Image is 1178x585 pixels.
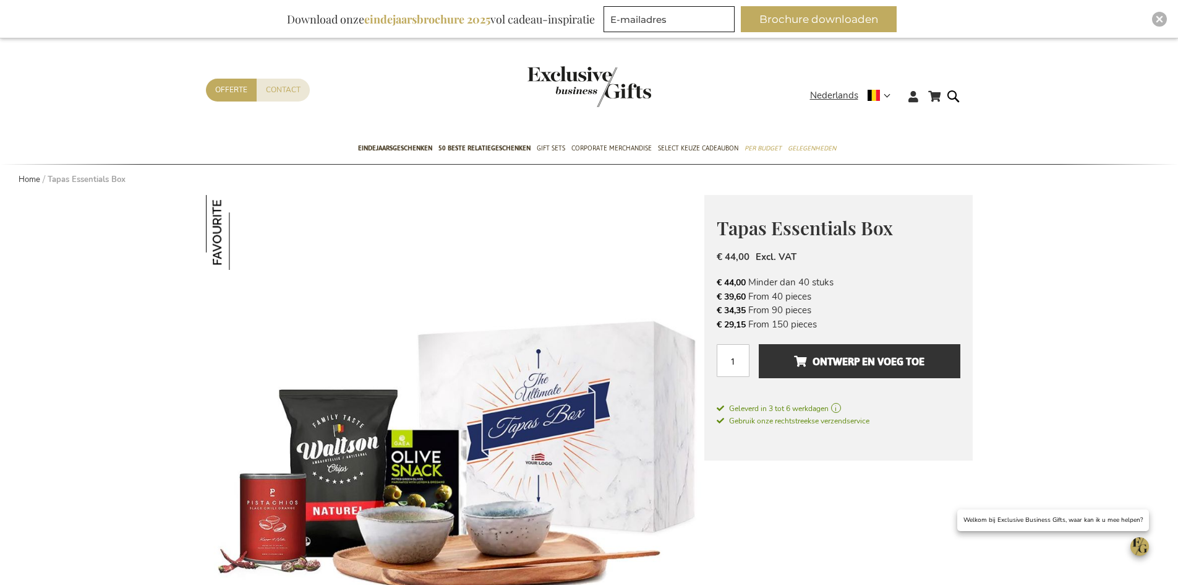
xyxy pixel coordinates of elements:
form: marketing offers and promotions [604,6,738,36]
span: Corporate Merchandise [571,142,652,155]
a: Gebruik onze rechtstreekse verzendservice [717,414,869,427]
li: From 90 pieces [717,303,960,317]
span: Tapas Essentials Box [717,215,893,240]
div: Download onze vol cadeau-inspiratie [281,6,600,32]
a: Home [19,174,40,185]
img: Exclusive Business gifts logo [527,66,651,107]
span: Eindejaarsgeschenken [358,142,432,155]
span: € 44,00 [717,251,749,263]
span: Gebruik onze rechtstreekse verzendservice [717,416,869,426]
span: Excl. VAT [756,251,796,263]
span: 50 beste relatiegeschenken [438,142,531,155]
span: Gift Sets [537,142,565,155]
img: Close [1156,15,1163,23]
a: store logo [527,66,589,107]
li: From 40 pieces [717,290,960,303]
button: Brochure downloaden [741,6,897,32]
span: € 39,60 [717,291,746,303]
span: Gelegenheden [788,142,836,155]
span: € 29,15 [717,319,746,331]
b: eindejaarsbrochure 2025 [364,12,490,27]
li: Minder dan 40 stuks [717,275,960,289]
span: Ontwerp en voeg toe [794,352,924,371]
img: Tapas Essentials Box [206,195,281,270]
strong: Tapas Essentials Box [48,174,126,185]
a: Offerte [206,79,257,102]
input: E-mailadres [604,6,735,32]
a: Geleverd in 3 tot 6 werkdagen [717,403,960,414]
span: Select Keuze Cadeaubon [658,142,738,155]
div: Close [1152,12,1167,27]
button: Ontwerp en voeg toe [759,344,960,378]
span: Per Budget [745,142,782,155]
span: Nederlands [810,89,858,103]
span: € 34,35 [717,305,746,316]
li: From 150 pieces [717,318,960,331]
div: Nederlands [810,89,898,103]
a: Contact [257,79,310,102]
input: Aantal [717,344,749,377]
span: € 44,00 [717,277,746,288]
